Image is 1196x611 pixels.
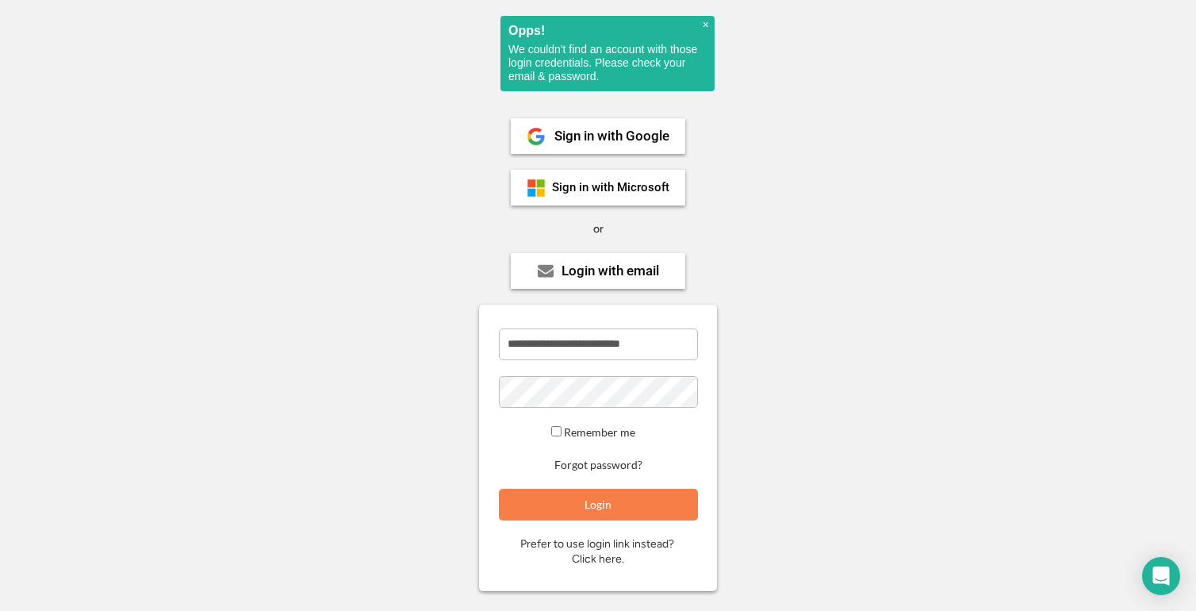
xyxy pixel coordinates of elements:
label: Remember me [564,425,635,439]
p: We couldn't find an account with those login credentials. Please check your email & password. [508,43,707,83]
h2: Opps! [508,24,707,37]
img: ms-symbollockup_mssymbol_19.png [527,179,546,198]
button: Login [499,489,698,521]
div: Sign in with Google [554,129,669,143]
div: Open Intercom Messenger [1142,557,1180,595]
div: Prefer to use login link instead? Click here. [520,536,677,567]
span: × [703,18,709,32]
button: Forgot password? [552,458,645,473]
div: or [593,221,604,237]
div: Sign in with Microsoft [552,182,669,194]
img: 1024px-Google__G__Logo.svg.png [527,127,546,146]
div: Login with email [562,264,659,278]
